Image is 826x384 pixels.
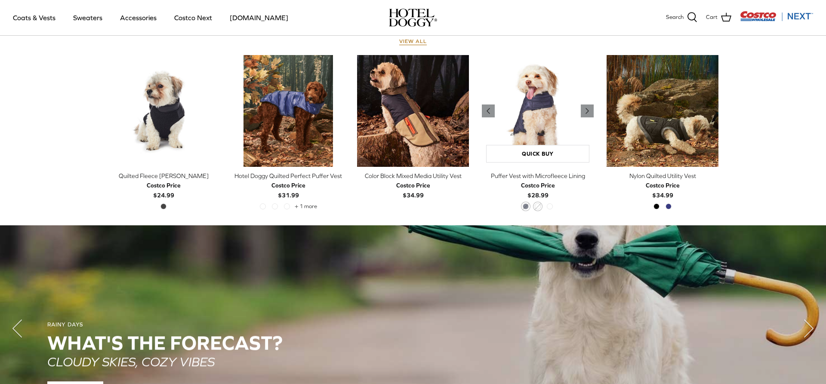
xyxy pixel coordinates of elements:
a: View all [399,38,427,45]
button: Next [792,311,826,346]
a: hoteldoggy.com hoteldoggycom [389,9,437,27]
a: Quick buy [486,145,589,163]
a: Puffer Vest with Microfleece Lining Costco Price$28.99 [482,171,594,200]
div: Puffer Vest with Microfleece Lining [482,171,594,181]
a: Sweaters [65,3,110,32]
h2: WHAT'S THE Forecast? [47,332,779,354]
a: Hotel Doggy Quilted Perfect Puffer Vest [232,55,344,167]
a: Costco Next [166,3,220,32]
a: Quilted Fleece Melton Vest [108,55,219,167]
div: Color Block Mixed Media Utility Vest [357,171,469,181]
span: Cart [706,13,718,22]
img: hoteldoggycom [389,9,437,27]
a: Cart [706,12,731,23]
a: Search [666,12,697,23]
a: Color Block Mixed Media Utility Vest [357,55,469,167]
div: Hotel Doggy Quilted Perfect Puffer Vest [232,171,344,181]
a: Previous [581,104,594,117]
a: Nylon Quilted Utility Vest Costco Price$34.99 [607,171,718,200]
a: Coats & Vests [5,3,63,32]
a: Nylon Quilted Utility Vest [607,55,718,167]
b: $34.99 [646,181,680,198]
img: Costco Next [740,11,813,22]
a: Hotel Doggy Quilted Perfect Puffer Vest Costco Price$31.99 [232,171,344,200]
a: Puffer Vest with Microfleece Lining [482,55,594,167]
div: Costco Price [271,181,305,190]
em: CLOUDY SKIES, COZY VIBES [47,354,215,369]
a: Color Block Mixed Media Utility Vest Costco Price$34.99 [357,171,469,200]
div: Costco Price [147,181,181,190]
div: Costco Price [396,181,430,190]
a: Visit Costco Next [740,16,813,23]
b: $24.99 [147,181,181,198]
div: RAINY DAYS [47,321,779,329]
a: Quilted Fleece [PERSON_NAME] Costco Price$24.99 [108,171,219,200]
a: [DOMAIN_NAME] [222,3,296,32]
img: tan dog wearing a blue & brown vest [357,55,469,167]
span: Search [666,13,684,22]
a: Previous [482,104,495,117]
div: Nylon Quilted Utility Vest [607,171,718,181]
span: + 1 more [295,203,317,209]
div: Costco Price [521,181,555,190]
div: Costco Price [646,181,680,190]
div: Quilted Fleece [PERSON_NAME] [108,171,219,181]
b: $28.99 [521,181,555,198]
b: $31.99 [271,181,305,198]
a: Accessories [112,3,164,32]
b: $34.99 [396,181,430,198]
